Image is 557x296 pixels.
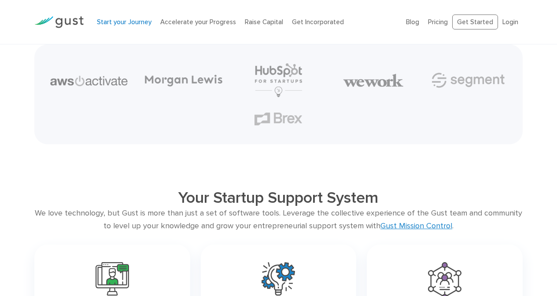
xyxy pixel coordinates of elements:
[145,75,222,87] img: Morgan Lewis
[50,76,128,87] img: Aws
[292,18,344,26] a: Get Incorporated
[452,15,498,30] a: Get Started
[255,63,302,97] img: Hubspot
[431,65,505,95] img: Segment
[34,16,84,28] img: Gust Logo
[34,207,523,233] div: We love technology, but Gust is more than just a set of software tools. Leverage the collective e...
[502,18,518,26] a: Login
[428,18,448,26] a: Pricing
[160,18,236,26] a: Accelerate your Progress
[255,113,302,125] img: Brex
[406,18,419,26] a: Blog
[97,18,151,26] a: Start your Journey
[380,221,452,230] a: Gust Mission Control
[343,73,404,88] img: We Work
[245,18,283,26] a: Raise Capital
[83,188,474,207] h2: Your Startup Support System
